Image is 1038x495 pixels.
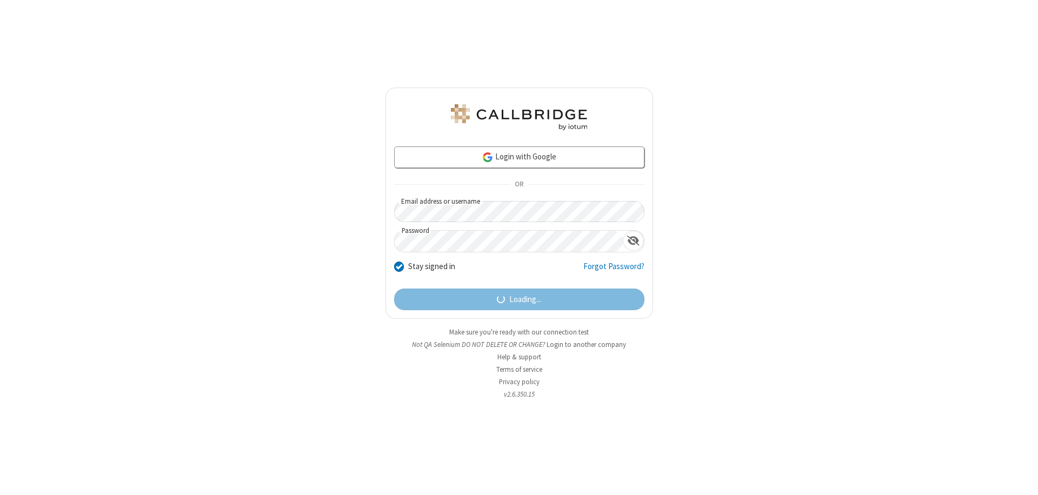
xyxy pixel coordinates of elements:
img: QA Selenium DO NOT DELETE OR CHANGE [449,104,589,130]
label: Stay signed in [408,260,455,273]
li: v2.6.350.15 [385,389,653,399]
a: Forgot Password? [583,260,644,281]
a: Privacy policy [499,377,540,386]
button: Login to another company [547,339,626,350]
button: Loading... [394,289,644,310]
span: Loading... [509,293,541,306]
input: Password [395,231,623,252]
li: Not QA Selenium DO NOT DELETE OR CHANGE? [385,339,653,350]
span: OR [510,177,528,192]
img: google-icon.png [482,151,494,163]
div: Show password [623,231,644,251]
a: Make sure you're ready with our connection test [449,327,589,337]
a: Terms of service [496,365,542,374]
input: Email address or username [394,201,644,222]
a: Login with Google [394,146,644,168]
a: Help & support [497,352,541,362]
